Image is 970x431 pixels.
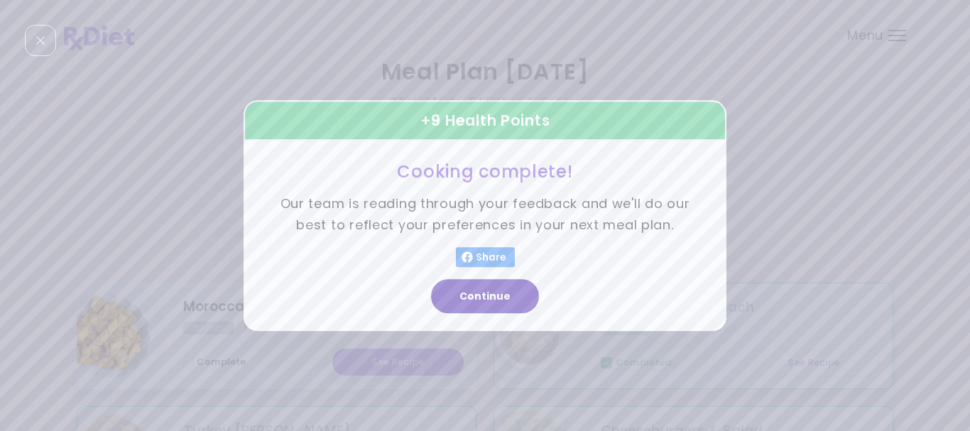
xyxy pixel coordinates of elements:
[244,100,726,141] div: + 9 Health Points
[473,251,509,263] span: Share
[279,160,691,182] h3: Cooking complete!
[25,25,56,56] div: Close
[279,193,691,236] p: Our team is reading through your feedback and we'll do our best to reflect your preferences in yo...
[431,279,539,313] button: Continue
[456,247,515,267] button: Share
